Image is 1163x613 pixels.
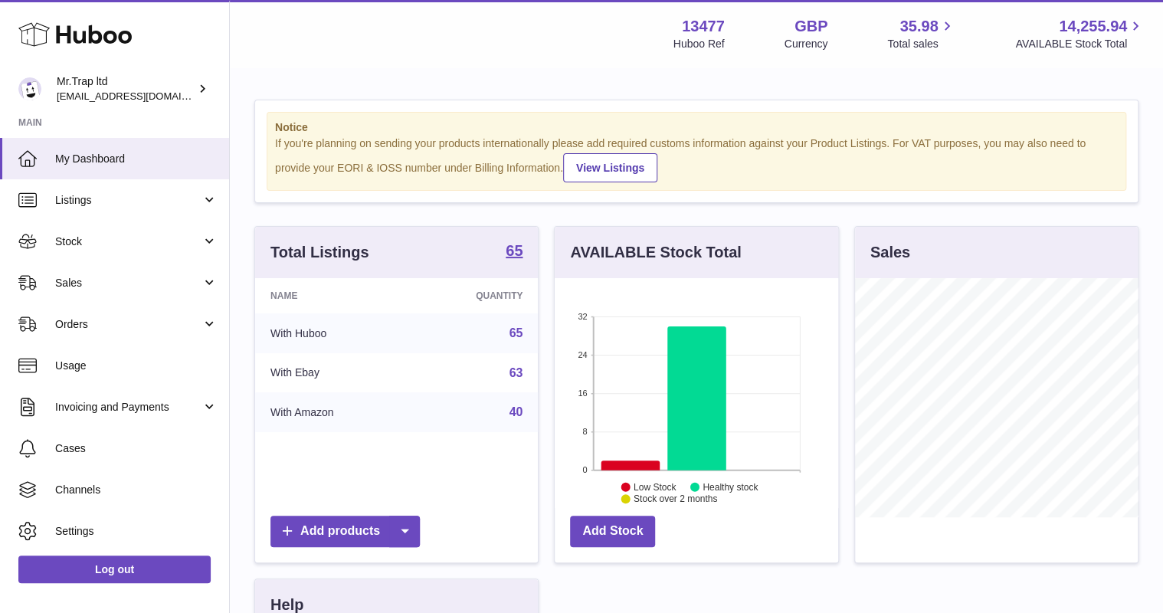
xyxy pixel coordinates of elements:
[55,276,201,290] span: Sales
[18,77,41,100] img: office@grabacz.eu
[870,242,910,263] h3: Sales
[578,388,588,398] text: 16
[703,481,758,492] text: Healthy stock
[1015,16,1145,51] a: 14,255.94 AVAILABLE Stock Total
[55,441,218,456] span: Cases
[255,353,410,393] td: With Ebay
[55,359,218,373] span: Usage
[55,524,218,539] span: Settings
[55,400,201,415] span: Invoicing and Payments
[275,120,1118,135] strong: Notice
[509,326,523,339] a: 65
[578,350,588,359] text: 24
[1015,37,1145,51] span: AVAILABLE Stock Total
[509,405,523,418] a: 40
[55,317,201,332] span: Orders
[55,193,201,208] span: Listings
[18,556,211,583] a: Log out
[563,153,657,182] a: View Listings
[55,152,218,166] span: My Dashboard
[634,493,717,504] text: Stock over 2 months
[578,312,588,321] text: 32
[55,234,201,249] span: Stock
[583,465,588,474] text: 0
[506,243,523,258] strong: 65
[673,37,725,51] div: Huboo Ref
[570,516,655,547] a: Add Stock
[270,516,420,547] a: Add products
[270,242,369,263] h3: Total Listings
[785,37,828,51] div: Currency
[794,16,827,37] strong: GBP
[55,483,218,497] span: Channels
[634,481,677,492] text: Low Stock
[255,313,410,353] td: With Huboo
[682,16,725,37] strong: 13477
[57,90,225,102] span: [EMAIL_ADDRESS][DOMAIN_NAME]
[255,392,410,432] td: With Amazon
[570,242,741,263] h3: AVAILABLE Stock Total
[506,243,523,261] a: 65
[899,16,938,37] span: 35.98
[255,278,410,313] th: Name
[887,16,955,51] a: 35.98 Total sales
[1059,16,1127,37] span: 14,255.94
[410,278,538,313] th: Quantity
[57,74,195,103] div: Mr.Trap ltd
[583,427,588,436] text: 8
[887,37,955,51] span: Total sales
[275,136,1118,182] div: If you're planning on sending your products internationally please add required customs informati...
[509,366,523,379] a: 63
